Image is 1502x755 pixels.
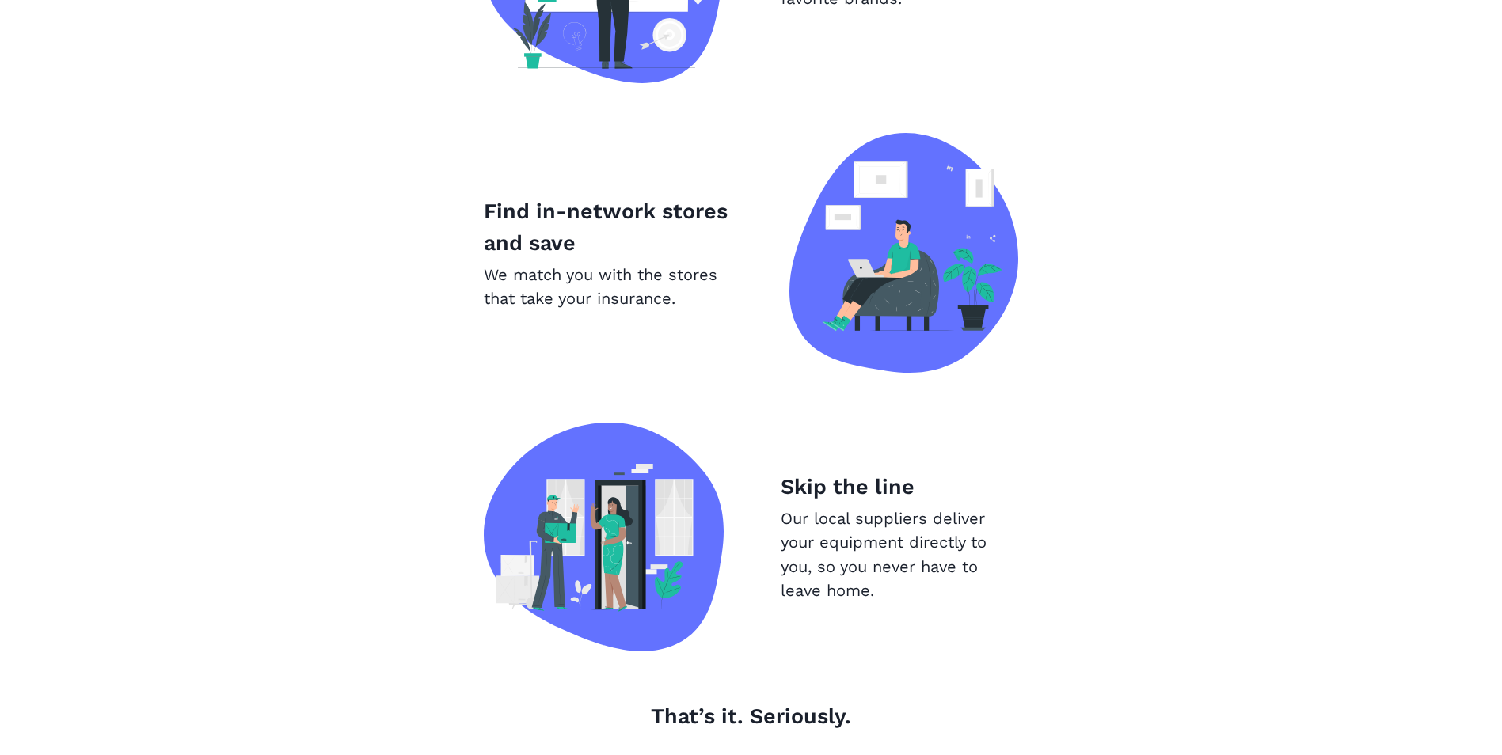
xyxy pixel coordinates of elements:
[484,263,732,310] p: We match you with the stores that take your insurance.
[484,195,732,260] p: Find in-network stores and save
[781,506,1018,602] p: Our local suppliers deliver your equipment directly to you, so you never have to leave home.
[789,133,1018,373] img: Find in-network stores and save image
[311,700,1191,732] p: That’s it. Seriously.
[484,423,724,651] img: Skip the line image
[781,471,1018,503] p: Skip the line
